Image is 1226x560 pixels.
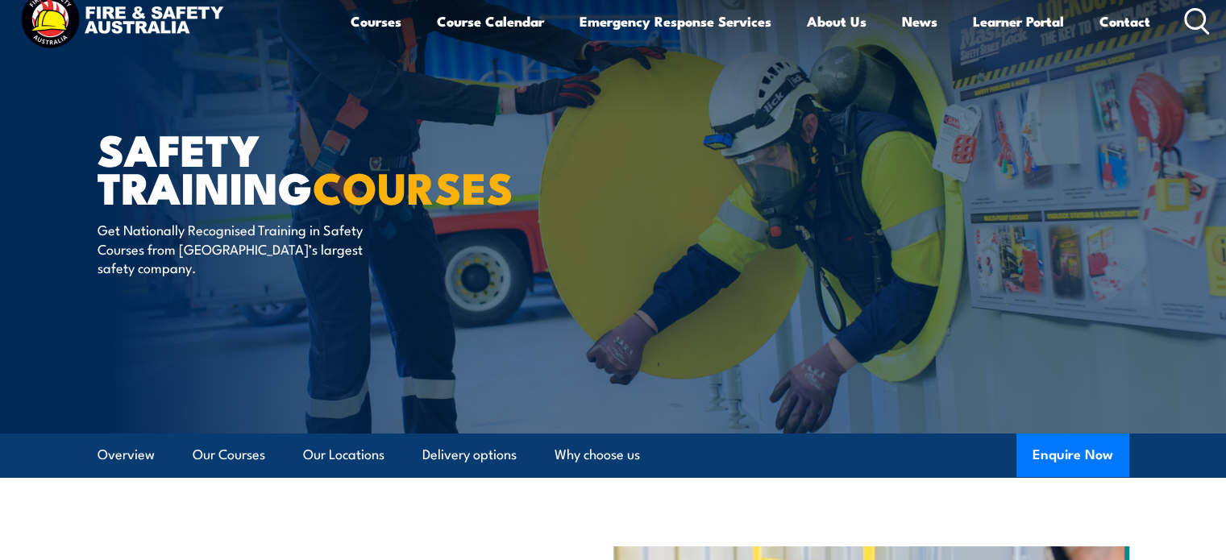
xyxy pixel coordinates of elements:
strong: COURSES [313,152,513,219]
a: Overview [98,433,155,476]
p: Get Nationally Recognised Training in Safety Courses from [GEOGRAPHIC_DATA]’s largest safety comp... [98,220,392,276]
button: Enquire Now [1016,433,1129,477]
a: Why choose us [555,433,640,476]
h1: Safety Training [98,130,496,205]
a: Our Courses [193,433,265,476]
a: Delivery options [422,433,517,476]
a: Our Locations [303,433,384,476]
